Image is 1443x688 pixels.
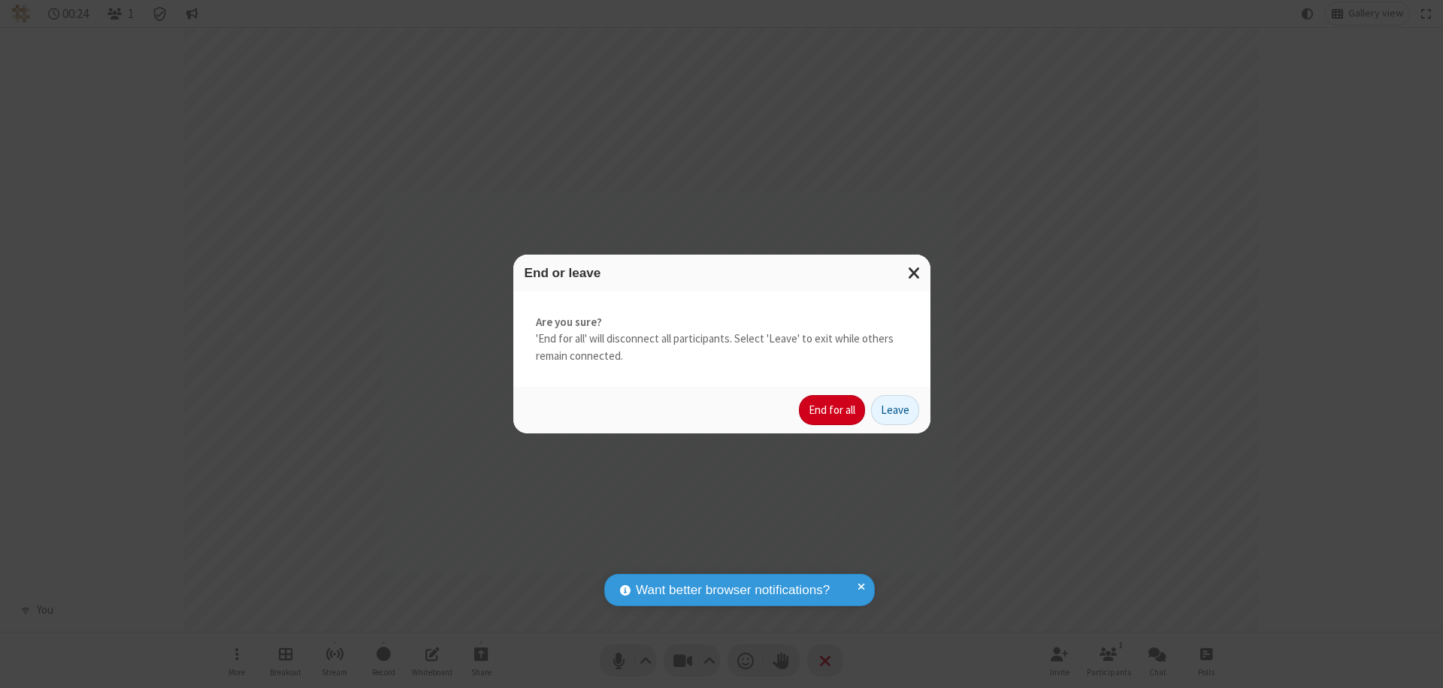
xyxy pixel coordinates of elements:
[871,395,919,425] button: Leave
[513,291,930,388] div: 'End for all' will disconnect all participants. Select 'Leave' to exit while others remain connec...
[799,395,865,425] button: End for all
[636,581,830,600] span: Want better browser notifications?
[536,314,908,331] strong: Are you sure?
[525,266,919,280] h3: End or leave
[899,255,930,291] button: Close modal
